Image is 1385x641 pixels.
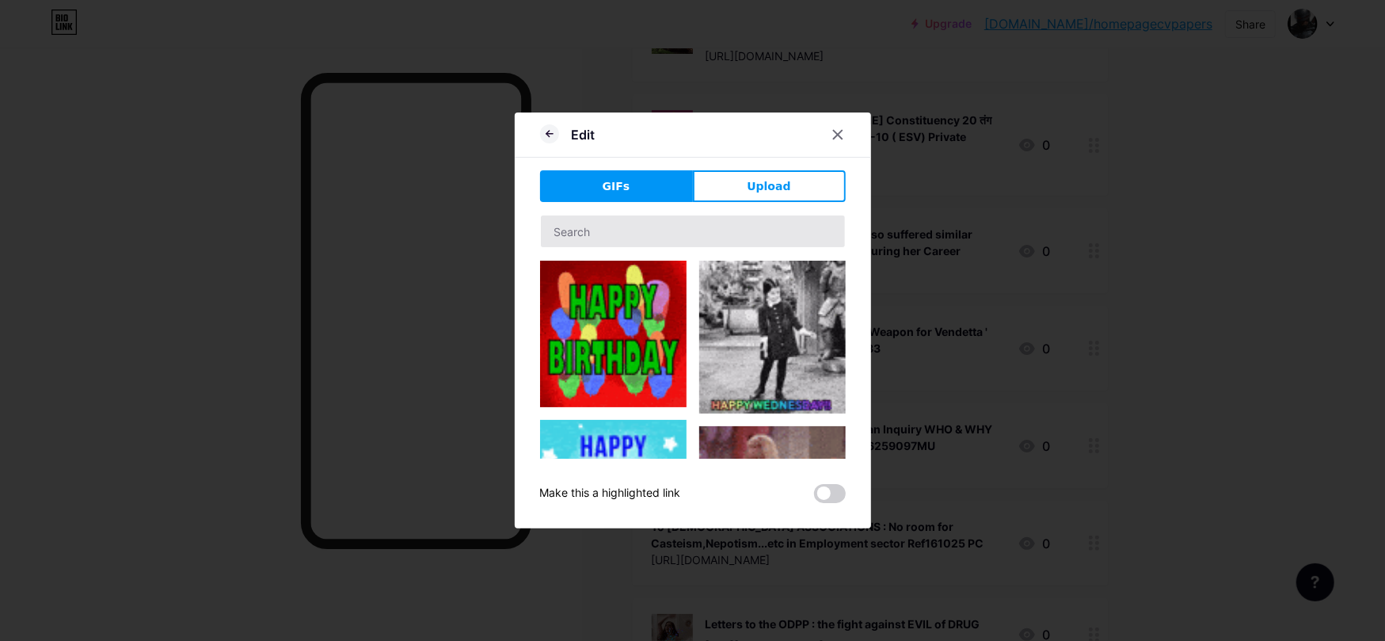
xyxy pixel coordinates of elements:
[540,170,693,202] button: GIFs
[541,216,845,247] input: Search
[603,178,630,195] span: GIFs
[540,420,687,612] img: Gihpy
[699,426,846,548] img: Gihpy
[540,484,681,503] div: Make this a highlighted link
[747,178,790,195] span: Upload
[699,261,846,414] img: Gihpy
[572,125,595,144] div: Edit
[693,170,846,202] button: Upload
[540,261,687,407] img: Gihpy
